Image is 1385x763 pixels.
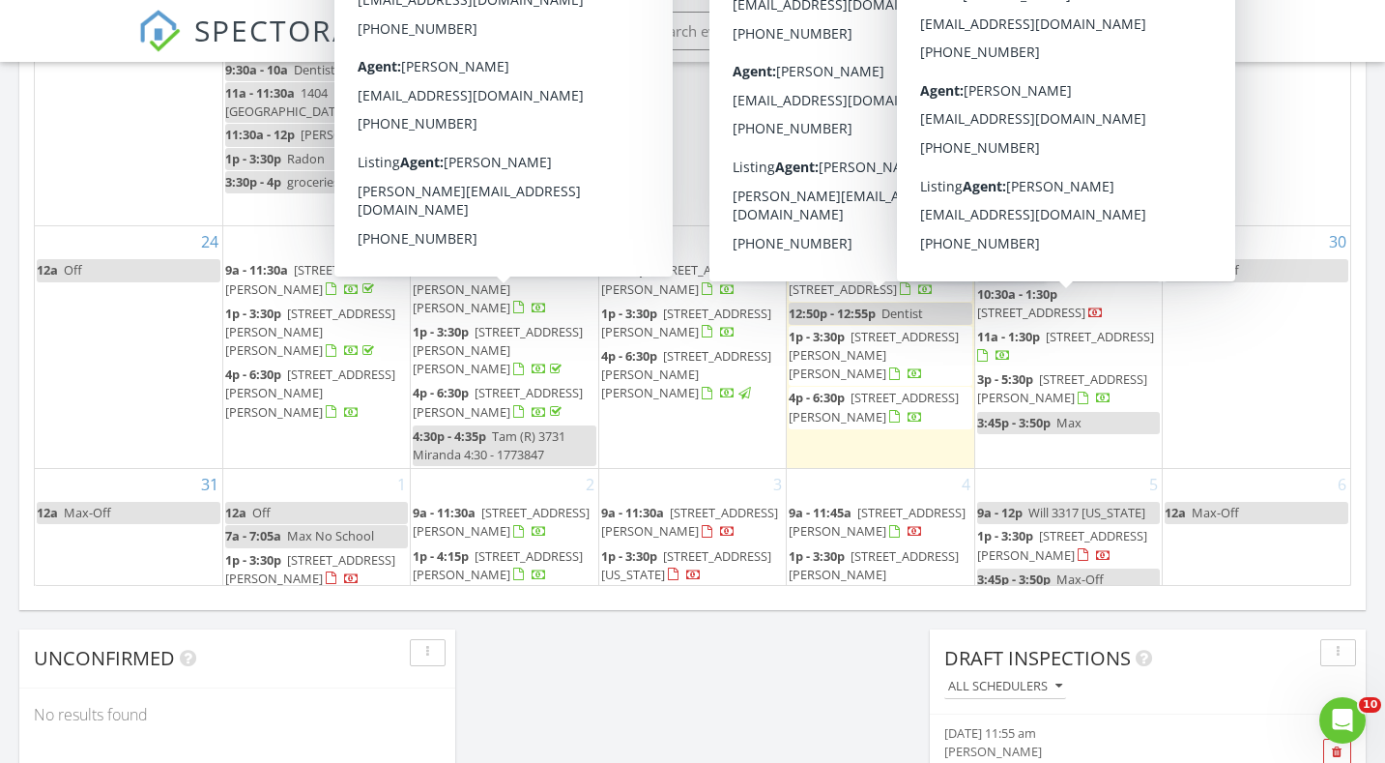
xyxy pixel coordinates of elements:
[413,99,583,134] a: 1p - 3:30p [STREET_ADDRESS]
[225,549,408,591] a: 1p - 3:30p [STREET_ADDRESS][PERSON_NAME]
[789,328,845,345] span: 1p - 3:30p
[35,469,222,636] td: Go to August 31, 2025
[433,142,541,160] span: [STREET_ADDRESS]
[225,305,395,359] a: 1p - 3:30p [STREET_ADDRESS][PERSON_NAME][PERSON_NAME]
[789,326,971,387] a: 1p - 3:30p [STREET_ADDRESS][PERSON_NAME][PERSON_NAME]
[598,226,786,469] td: Go to August 27, 2025
[977,38,1154,73] span: [STREET_ADDRESS][PERSON_NAME]
[34,645,175,671] span: Unconfirmed
[413,261,476,279] span: 9a - 11:30a
[413,427,486,445] span: 4:30p - 4:35p
[222,226,410,469] td: Go to August 25, 2025
[225,551,281,569] span: 1p - 3:30p
[1022,261,1160,279] span: Coffee [PERSON_NAME]
[944,674,1066,700] button: All schedulers
[225,527,281,544] span: 7a - 7:05a
[413,502,595,543] a: 9a - 11:30a [STREET_ADDRESS][PERSON_NAME]
[789,165,941,220] a: 4:15p - 6:45p [STREET_ADDRESS][PERSON_NAME]
[64,504,111,521] span: Max-Off
[789,261,858,279] span: 10a - 12:30p
[138,10,181,52] img: The Best Home Inspection Software - Spectora
[225,364,408,425] a: 4p - 6:30p [STREET_ADDRESS][PERSON_NAME][PERSON_NAME]
[977,370,1147,406] span: [STREET_ADDRESS][PERSON_NAME]
[789,504,966,540] span: [STREET_ADDRESS][PERSON_NAME]
[413,384,583,420] a: 4p - 6:30p [STREET_ADDRESS][PERSON_NAME]
[413,504,476,521] span: 9a - 11:30a
[413,166,451,184] span: 4p - 5p
[977,527,1033,544] span: 1p - 3:30p
[413,259,595,320] a: 9a - 11:30a [STREET_ADDRESS][PERSON_NAME][PERSON_NAME]
[64,261,82,279] span: Off
[977,38,1154,73] a: 9a - 12:15p [STREET_ADDRESS][PERSON_NAME]
[1028,504,1145,521] span: Will 3317 [US_STATE]
[301,126,398,143] span: [PERSON_NAME]
[601,305,657,322] span: 1p - 3:30p
[413,323,583,377] a: 1p - 3:30p [STREET_ADDRESS][PERSON_NAME][PERSON_NAME]
[1094,12,1220,31] div: [PERSON_NAME]
[225,261,402,297] a: 9a - 11:30a [STREET_ADDRESS][PERSON_NAME]
[789,547,845,565] span: 1p - 3:30p
[601,504,664,521] span: 9a - 11:30a
[977,261,1016,279] span: 8a - 9a
[944,724,1284,743] div: [DATE] 11:55 am
[413,427,565,463] span: Tam (R) 3731 Miranda 4:30 - 1773847
[1137,226,1162,257] a: Go to August 29, 2025
[1125,31,1234,50] div: ispy inspection
[789,305,876,322] span: 12:50p - 12:55p
[225,150,281,167] span: 1p - 3:30p
[787,226,974,469] td: Go to August 28, 2025
[601,38,771,73] a: 2p - 4:30p [STREET_ADDRESS]
[413,38,590,92] a: 9a - 11:30a [STREET_ADDRESS][PERSON_NAME][PERSON_NAME]
[413,36,595,97] a: 9a - 11:30a [STREET_ADDRESS][PERSON_NAME][PERSON_NAME]
[225,305,395,359] span: [STREET_ADDRESS][PERSON_NAME][PERSON_NAME]
[601,502,784,543] a: 9a - 11:30a [STREET_ADDRESS][PERSON_NAME]
[413,547,583,583] span: [STREET_ADDRESS][PERSON_NAME]
[601,345,784,406] a: 4p - 6:30p [STREET_ADDRESS][PERSON_NAME][PERSON_NAME]
[1165,504,1186,521] span: 12a
[977,328,1154,364] a: 11a - 1:30p [STREET_ADDRESS]
[413,142,578,160] a: 4p [STREET_ADDRESS]
[413,97,595,138] a: 1p - 3:30p [STREET_ADDRESS]
[881,305,923,322] span: Dentist
[225,126,295,143] span: 11:30a - 12p
[601,305,771,340] span: [STREET_ADDRESS][PERSON_NAME]
[225,504,246,521] span: 12a
[222,469,410,636] td: Go to September 1, 2025
[601,347,771,401] span: [STREET_ADDRESS][PERSON_NAME][PERSON_NAME]
[287,527,374,544] span: Max No School
[977,80,1147,116] a: 1p - 3:30p [STREET_ADDRESS][PERSON_NAME]
[977,78,1160,120] a: 1p - 3:30p [STREET_ADDRESS][PERSON_NAME]
[225,303,408,364] a: 1p - 3:30p [STREET_ADDRESS][PERSON_NAME][PERSON_NAME]
[761,226,786,257] a: Go to August 27, 2025
[789,389,959,425] a: 4p - 6:30p [STREET_ADDRESS][PERSON_NAME]
[413,384,583,420] span: [STREET_ADDRESS][PERSON_NAME]
[769,469,786,500] a: Go to September 3, 2025
[582,469,598,500] a: Go to September 2, 2025
[601,347,771,401] a: 4p - 6:30p [STREET_ADDRESS][PERSON_NAME][PERSON_NAME]
[789,184,897,220] span: [STREET_ADDRESS][PERSON_NAME]
[789,163,971,224] a: 4:15p - 6:45p [STREET_ADDRESS][PERSON_NAME]
[37,504,58,521] span: 12a
[413,504,590,540] a: 9a - 11:30a [STREET_ADDRESS][PERSON_NAME]
[789,122,959,158] a: 1:30p - 4p [STREET_ADDRESS][PERSON_NAME]
[1163,2,1350,226] td: Go to August 23, 2025
[1334,469,1350,500] a: Go to September 6, 2025
[252,504,271,521] span: Off
[411,469,598,636] td: Go to September 2, 2025
[789,261,934,297] a: 10a - 12:30p 5 [STREET_ADDRESS]
[225,551,395,587] a: 1p - 3:30p [STREET_ADDRESS][PERSON_NAME]
[977,525,1160,567] a: 1p - 3:30p [STREET_ADDRESS][PERSON_NAME]
[601,305,771,340] a: 1p - 3:30p [STREET_ADDRESS][PERSON_NAME]
[789,389,845,406] span: 4p - 6:30p
[789,165,862,183] span: 4:15p - 6:45p
[789,387,971,428] a: 4p - 6:30p [STREET_ADDRESS][PERSON_NAME]
[393,469,410,500] a: Go to September 1, 2025
[225,366,395,420] a: 4p - 6:30p [STREET_ADDRESS][PERSON_NAME][PERSON_NAME]
[1319,697,1366,744] iframe: Intercom live chat
[601,347,657,365] span: 4p - 6:30p
[977,283,1160,325] a: 10:30a - 1:30p [STREET_ADDRESS]
[789,99,851,116] span: 12:30p - 1p
[411,2,598,226] td: Go to August 19, 2025
[958,469,974,500] a: Go to September 4, 2025
[977,527,1147,563] span: [STREET_ADDRESS][PERSON_NAME]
